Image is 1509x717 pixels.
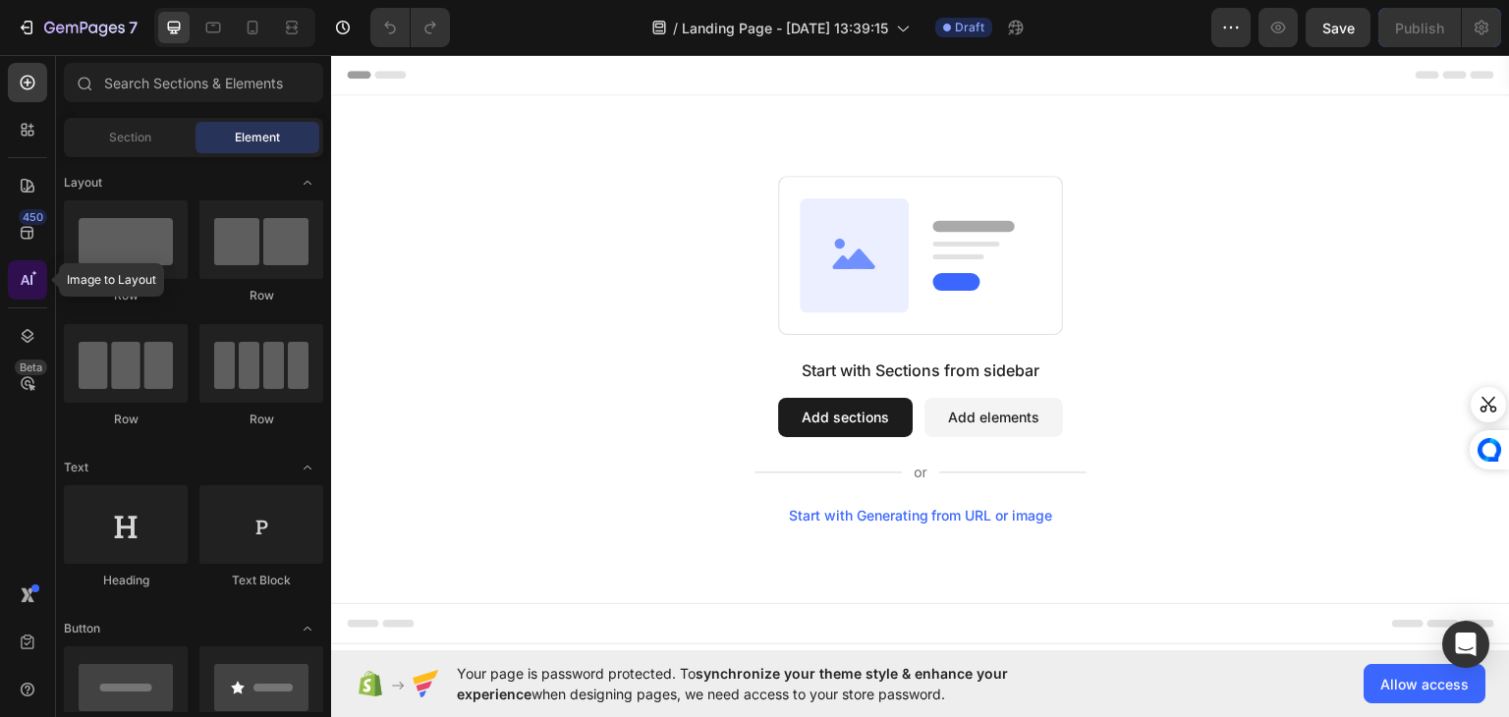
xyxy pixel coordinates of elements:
span: Element [235,129,280,146]
button: Allow access [1364,664,1485,703]
span: Your page is password protected. To when designing pages, we need access to your store password. [457,663,1085,704]
span: Toggle open [292,613,323,644]
button: Publish [1378,8,1461,47]
div: Beta [15,359,47,375]
div: Undo/Redo [370,8,450,47]
span: Section [109,129,151,146]
button: 7 [8,8,146,47]
p: 7 [129,16,138,39]
span: Layout [64,174,102,192]
span: Toggle open [292,167,323,198]
div: Row [64,411,188,428]
button: Save [1306,8,1370,47]
div: Heading [64,572,188,589]
span: Toggle open [292,452,323,483]
div: Row [199,287,323,304]
button: Add elements [593,343,732,382]
span: Save [1322,20,1355,36]
div: Row [199,411,323,428]
span: Allow access [1380,674,1469,694]
iframe: Design area [331,55,1509,650]
button: Add sections [447,343,582,382]
div: Row [64,287,188,304]
div: Text Block [199,572,323,589]
div: Publish [1395,18,1444,38]
span: Landing Page - [DATE] 13:39:15 [682,18,888,38]
div: Open Intercom Messenger [1442,621,1489,668]
span: Draft [955,19,984,36]
input: Search Sections & Elements [64,63,323,102]
span: / [673,18,678,38]
span: synchronize your theme style & enhance your experience [457,665,1008,702]
span: Text [64,459,88,476]
span: Button [64,620,100,637]
div: 450 [19,209,47,225]
div: Start with Generating from URL or image [458,453,722,469]
div: Start with Sections from sidebar [471,303,708,327]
